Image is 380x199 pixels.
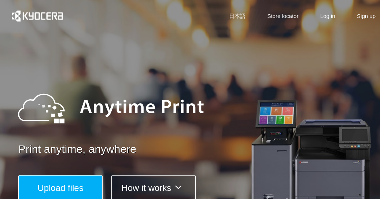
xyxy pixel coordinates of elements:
[267,12,298,20] a: Store locator
[320,12,335,20] a: Log in
[357,12,376,20] a: Sign up
[18,141,380,157] a: Print anytime, anywhere
[37,183,83,193] span: Upload files
[229,12,246,20] a: 日本語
